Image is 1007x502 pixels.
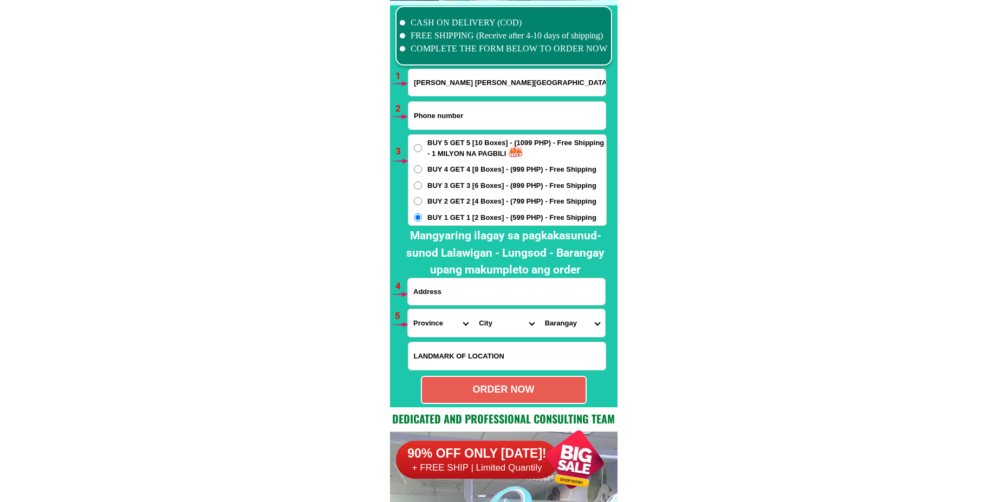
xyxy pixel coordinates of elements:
span: BUY 2 GET 2 [4 Boxes] - (799 PHP) - Free Shipping [427,196,596,207]
h6: 2 [395,102,408,116]
select: Select province [408,309,473,337]
h2: Dedicated and professional consulting team [390,410,618,427]
div: ORDER NOW [422,382,586,397]
select: Select district [473,309,539,337]
h6: 3 [395,145,408,159]
span: BUY 3 GET 3 [6 Boxes] - (899 PHP) - Free Shipping [427,180,596,191]
input: BUY 1 GET 1 [2 Boxes] - (599 PHP) - Free Shipping [414,213,422,221]
input: BUY 3 GET 3 [6 Boxes] - (899 PHP) - Free Shipping [414,181,422,190]
h6: 1 [395,69,408,83]
li: COMPLETE THE FORM BELOW TO ORDER NOW [400,42,608,55]
h6: 4 [395,279,408,294]
span: BUY 5 GET 5 [10 Boxes] - (1099 PHP) - Free Shipping - 1 MILYON NA PAGBILI [427,138,606,159]
h6: + FREE SHIP | Limited Quantily [396,462,558,474]
input: BUY 5 GET 5 [10 Boxes] - (1099 PHP) - Free Shipping - 1 MILYON NA PAGBILI [414,144,422,152]
h6: 5 [395,309,407,323]
li: CASH ON DELIVERY (COD) [400,16,608,29]
input: Input full_name [408,69,606,96]
input: Input LANDMARKOFLOCATION [408,342,606,370]
h6: 90% OFF ONLY [DATE]! [396,446,558,462]
input: Input phone_number [408,102,606,129]
input: BUY 4 GET 4 [8 Boxes] - (999 PHP) - Free Shipping [414,165,422,173]
select: Select commune [540,309,605,337]
span: BUY 1 GET 1 [2 Boxes] - (599 PHP) - Free Shipping [427,212,596,223]
h2: Mangyaring ilagay sa pagkakasunud-sunod Lalawigan - Lungsod - Barangay upang makumpleto ang order [399,227,612,279]
input: Input address [408,278,605,305]
span: BUY 4 GET 4 [8 Boxes] - (999 PHP) - Free Shipping [427,164,596,175]
input: BUY 2 GET 2 [4 Boxes] - (799 PHP) - Free Shipping [414,197,422,205]
li: FREE SHIPPING (Receive after 4-10 days of shipping) [400,29,608,42]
